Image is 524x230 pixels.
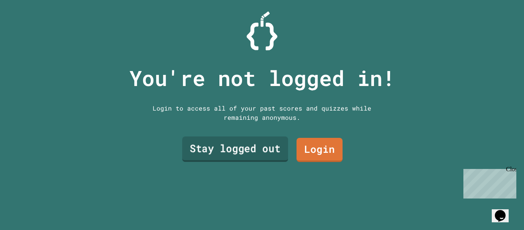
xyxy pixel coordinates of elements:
a: Stay logged out [182,137,288,162]
iframe: chat widget [460,166,516,199]
a: Login [297,138,343,162]
div: Chat with us now!Close [3,3,53,49]
div: Login to access all of your past scores and quizzes while remaining anonymous. [147,104,377,122]
p: You're not logged in! [129,62,395,94]
img: Logo.svg [247,12,277,50]
iframe: chat widget [492,199,516,222]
